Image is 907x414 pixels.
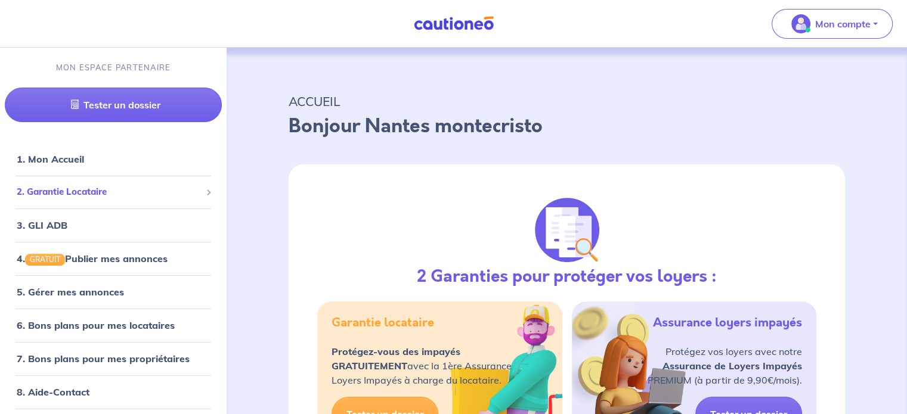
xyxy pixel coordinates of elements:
[17,253,168,264] a: 4.GRATUITPublier mes annonces
[5,280,222,304] div: 5. Gérer mes annonces
[17,219,67,231] a: 3. GLI ADB
[17,386,89,398] a: 8. Aide-Contact
[332,316,434,330] h5: Garantie locataire
[289,91,845,112] p: ACCUEIL
[332,344,512,387] p: avec la 1ère Assurance Loyers Impayés à charge du locataire.
[5,313,222,337] div: 6. Bons plans pour mes locataires
[5,247,222,270] div: 4.GRATUITPublier mes annonces
[17,153,84,165] a: 1. Mon Accueil
[5,147,222,171] div: 1. Mon Accueil
[535,198,599,262] img: justif-loupe
[17,319,175,331] a: 6. Bons plans pour mes locataires
[5,380,222,404] div: 8. Aide-Contact
[56,62,171,73] p: MON ESPACE PARTENAIRE
[653,316,802,330] h5: Assurance loyers impayés
[791,14,810,33] img: illu_account_valid_menu.svg
[17,286,124,298] a: 5. Gérer mes annonces
[332,345,460,372] strong: Protégez-vous des impayés GRATUITEMENT
[772,9,893,39] button: illu_account_valid_menu.svgMon compte
[417,267,717,287] h3: 2 Garanties pour protéger vos loyers :
[5,347,222,371] div: 7. Bons plans pour mes propriétaires
[648,344,802,387] p: Protégez vos loyers avec notre PREMIUM (à partir de 9,90€/mois).
[289,112,845,141] p: Bonjour Nantes montecristo
[409,16,499,31] img: Cautioneo
[5,88,222,122] a: Tester un dossier
[17,353,190,365] a: 7. Bons plans pour mes propriétaires
[5,213,222,237] div: 3. GLI ADB
[663,360,802,372] strong: Assurance de Loyers Impayés
[17,185,201,199] span: 2. Garantie Locataire
[815,17,871,31] p: Mon compte
[5,180,222,204] div: 2. Garantie Locataire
